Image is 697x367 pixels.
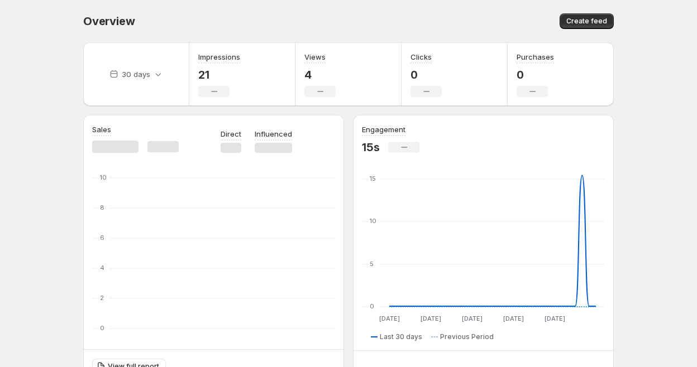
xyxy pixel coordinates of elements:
[221,128,241,139] p: Direct
[92,124,111,135] h3: Sales
[379,315,400,322] text: [DATE]
[503,315,524,322] text: [DATE]
[380,332,422,341] span: Last 30 days
[100,234,104,242] text: 6
[100,294,104,302] text: 2
[517,68,554,81] p: 0
[370,217,376,225] text: 10
[462,315,483,322] text: [DATE]
[304,51,326,62] h3: Views
[440,332,494,341] span: Previous Period
[410,51,432,62] h3: Clicks
[122,69,150,80] p: 30 days
[198,51,240,62] h3: Impressions
[517,51,554,62] h3: Purchases
[370,260,374,268] text: 5
[370,302,374,310] text: 0
[362,141,379,154] p: 15s
[566,17,607,26] span: Create feed
[362,124,405,135] h3: Engagement
[304,68,336,81] p: 4
[370,175,376,182] text: 15
[100,324,104,332] text: 0
[83,15,135,28] span: Overview
[100,264,104,272] text: 4
[100,204,104,211] text: 8
[198,68,240,81] p: 21
[560,13,614,29] button: Create feed
[421,315,441,322] text: [DATE]
[545,315,565,322] text: [DATE]
[255,128,292,139] p: Influenced
[410,68,442,81] p: 0
[100,173,107,181] text: 10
